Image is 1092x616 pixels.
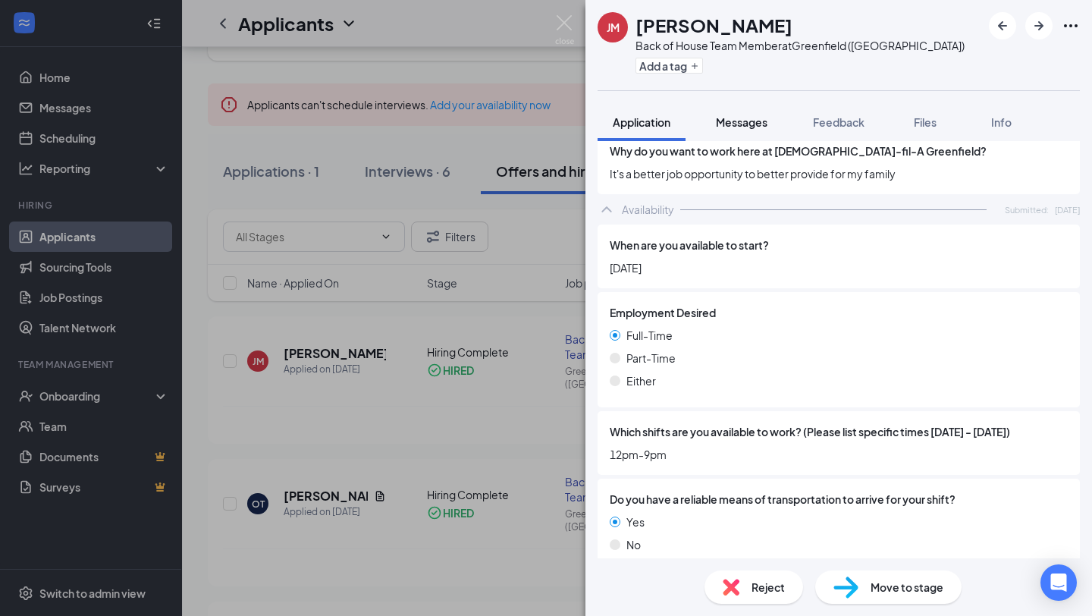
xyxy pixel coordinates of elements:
[1040,564,1077,601] div: Open Intercom Messenger
[716,115,767,129] span: Messages
[989,12,1016,39] button: ArrowLeftNew
[610,304,716,321] span: Employment Desired
[613,115,670,129] span: Application
[622,202,674,217] div: Availability
[610,491,955,508] span: Do you have a reliable means of transportation to arrive for your shift?
[1030,17,1048,35] svg: ArrowRight
[610,237,769,253] span: When are you available to start?
[1055,203,1080,216] span: [DATE]
[626,350,676,366] span: Part-Time
[598,200,616,218] svg: ChevronUp
[752,579,785,596] span: Reject
[610,259,1068,276] span: [DATE]
[635,38,965,53] div: Back of House Team Member at Greenfield ([GEOGRAPHIC_DATA])
[626,536,641,553] span: No
[914,115,937,129] span: Files
[871,579,943,596] span: Move to stage
[626,327,673,344] span: Full-Time
[610,446,1068,463] span: 12pm-9pm
[607,20,620,35] div: JM
[813,115,864,129] span: Feedback
[610,423,1010,440] span: Which shifts are you available to work? (Please list specific times [DATE] - [DATE])
[626,372,656,389] span: Either
[1005,203,1049,216] span: Submitted:
[991,115,1012,129] span: Info
[635,12,792,38] h1: [PERSON_NAME]
[610,165,1068,182] span: It's a better job opportunity to better provide for my family
[610,143,987,159] span: Why do you want to work here at [DEMOGRAPHIC_DATA]-fil-A Greenfield?
[1025,12,1053,39] button: ArrowRight
[993,17,1012,35] svg: ArrowLeftNew
[635,58,703,74] button: PlusAdd a tag
[690,61,699,71] svg: Plus
[1062,17,1080,35] svg: Ellipses
[626,514,645,530] span: Yes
